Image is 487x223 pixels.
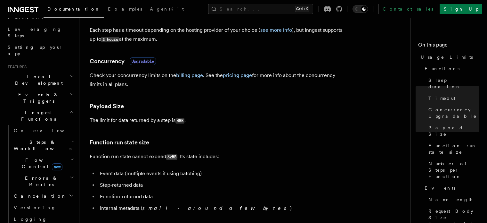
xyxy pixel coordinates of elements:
span: AgentKit [150,6,184,12]
span: Events [425,185,455,191]
h4: On this page [418,41,479,51]
span: Features [5,64,27,70]
span: Payload Size [428,124,479,137]
span: Name length [428,196,473,203]
em: small - around a few bytes [142,205,290,211]
button: Local Development [5,71,75,89]
a: Setting up your app [5,41,75,59]
span: Number of Steps per Function [428,160,479,180]
span: Logging [14,217,47,222]
code: 2 hours [101,37,119,42]
a: Examples [104,2,146,17]
a: Number of Steps per Function [426,158,479,182]
span: Versioning [14,205,56,210]
a: Concurrency Upgradable [426,104,479,122]
span: Inngest Functions [5,109,69,122]
a: Contact sales [378,4,437,14]
span: Function run state size [428,142,479,155]
a: Documentation [44,2,104,18]
span: Functions [425,65,459,72]
li: Function-returned data [98,192,346,201]
p: The limit for data returned by a step is . [90,116,346,125]
a: ConcurrencyUpgradable [90,57,156,66]
a: Name length [426,194,479,205]
code: 32MB [166,154,177,160]
li: Event data (multiple events if using batching) [98,169,346,178]
a: Sign Up [440,4,482,14]
span: new [52,163,62,170]
span: Setting up your app [8,45,63,56]
button: Search...Ctrl+K [208,4,313,14]
span: Usage Limits [421,54,473,60]
a: billing page [176,72,203,78]
button: Events & Triggers [5,89,75,107]
a: pricing page [223,72,252,78]
button: Inngest Functions [5,107,75,125]
a: Timeout [426,92,479,104]
p: Check your concurrency limits on the . See the for more info about the concurrency limits in all ... [90,71,346,89]
a: Sleep duration [426,74,479,92]
span: Leveraging Steps [8,27,62,38]
button: Steps & Workflows [11,136,75,154]
button: Cancellation [11,190,75,202]
kbd: Ctrl+K [295,6,309,12]
span: Local Development [5,73,70,86]
a: see more info [260,27,292,33]
span: Overview [14,128,80,133]
a: Leveraging Steps [5,23,75,41]
button: Flow Controlnew [11,154,75,172]
a: Usage Limits [418,51,479,63]
a: Functions [422,63,479,74]
span: Timeout [428,95,455,101]
a: Overview [11,125,75,136]
span: Sleep duration [428,77,479,90]
span: Steps & Workflows [11,139,71,152]
a: Payload Size [426,122,479,140]
p: Function run state cannot exceed . Its state includes: [90,152,346,161]
span: Concurrency Upgradable [428,107,479,119]
span: Errors & Retries [11,175,69,188]
li: Internal metadata ( ) [98,204,346,213]
a: Events [422,182,479,194]
p: Each step has a timeout depending on the hosting provider of your choice ( ), but Inngest support... [90,26,346,44]
a: Versioning [11,202,75,213]
span: Events & Triggers [5,91,70,104]
li: Step-returned data [98,181,346,190]
span: Flow Control [11,157,70,170]
span: Examples [108,6,142,12]
a: AgentKit [146,2,188,17]
span: Cancellation [11,193,67,199]
button: Errors & Retries [11,172,75,190]
span: Upgradable [130,57,156,65]
a: Function run state size [90,138,149,147]
button: Toggle dark mode [353,5,368,13]
code: 4MB [175,118,184,124]
a: Function run state size [426,140,479,158]
span: Documentation [47,6,100,12]
a: Payload Size [90,102,124,111]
